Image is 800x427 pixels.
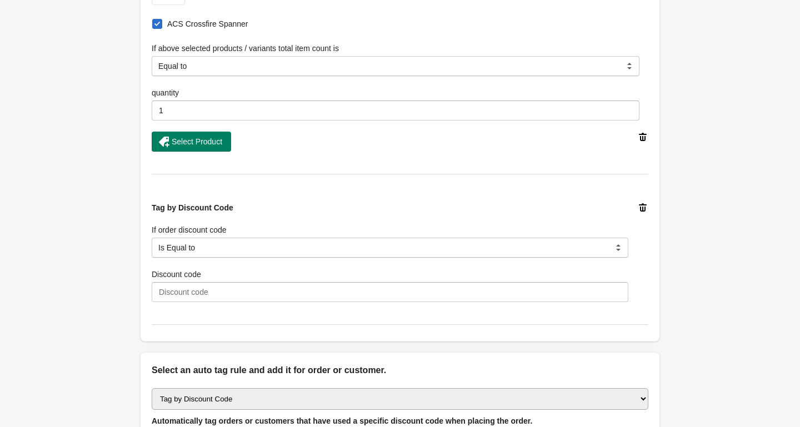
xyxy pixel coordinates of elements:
[152,87,179,98] label: quantity
[152,203,233,212] span: Tag by Discount Code
[167,18,248,29] span: ACS Crossfire Spanner
[152,224,227,235] label: If order discount code
[152,282,628,302] input: Discount code
[152,132,231,152] button: Select Product
[172,137,222,146] span: Select Product
[152,101,639,120] input: 1
[152,416,532,425] span: Automatically tag orders or customers that have used a specific discount code when placing the or...
[152,269,201,280] label: Discount code
[152,43,339,54] label: If above selected products / variants total item count is
[152,364,648,377] h2: Select an auto tag rule and add it for order or customer.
